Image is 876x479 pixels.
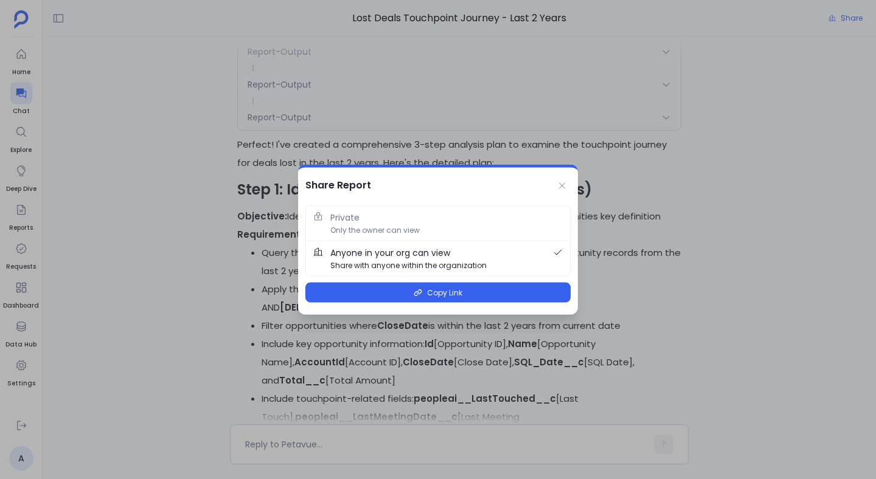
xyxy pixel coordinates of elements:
[305,283,571,303] button: Copy Link
[305,177,371,193] h2: Share Report
[330,211,360,224] span: Private
[330,260,487,271] span: Share with anyone within the organization
[330,246,450,260] span: Anyone in your org can view
[330,224,420,236] span: Only the owner can view
[306,241,570,276] button: Anyone in your org can viewShare with anyone within the organization
[306,206,570,241] button: PrivateOnly the owner can view
[427,287,462,298] span: Copy Link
